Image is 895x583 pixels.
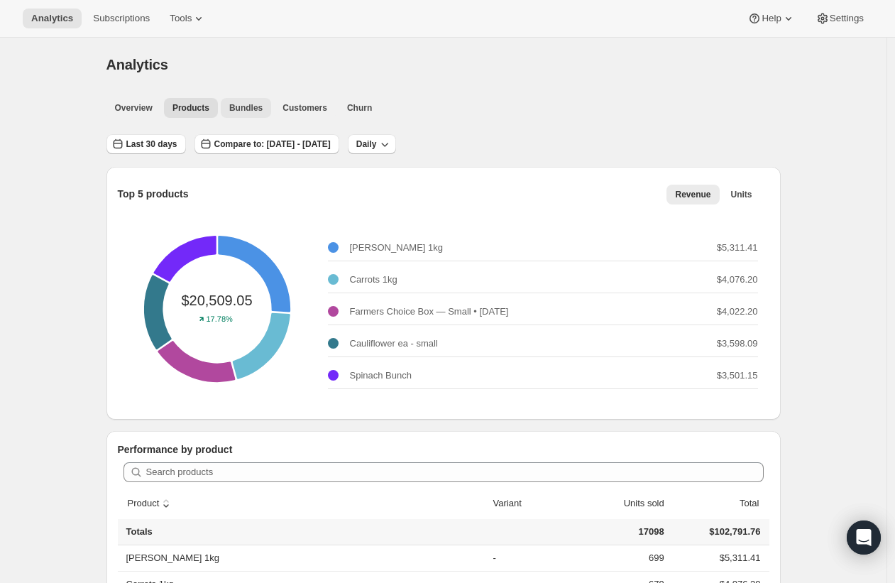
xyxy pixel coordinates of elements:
[350,305,509,319] p: Farmers Choice Box — Small • [DATE]
[194,134,339,154] button: Compare to: [DATE] - [DATE]
[118,442,769,457] p: Performance by product
[348,134,397,154] button: Daily
[350,337,438,351] p: Cauliflower ea - small
[146,462,764,482] input: Search products
[569,545,669,571] td: 699
[118,187,189,201] p: Top 5 products
[717,369,758,383] p: $3,501.15
[23,9,82,28] button: Analytics
[161,9,214,28] button: Tools
[214,138,331,150] span: Compare to: [DATE] - [DATE]
[118,519,489,545] th: Totals
[717,305,758,319] p: $4,022.20
[830,13,864,24] span: Settings
[675,189,710,200] span: Revenue
[350,369,412,383] p: Spinach Bunch
[84,9,158,28] button: Subscriptions
[106,57,168,72] span: Analytics
[282,102,327,114] span: Customers
[118,545,489,571] th: [PERSON_NAME] 1kg
[356,138,377,150] span: Daily
[347,102,372,114] span: Churn
[229,102,263,114] span: Bundles
[126,490,176,517] button: sort ascending byProduct
[115,102,153,114] span: Overview
[170,13,192,24] span: Tools
[350,241,444,255] p: [PERSON_NAME] 1kg
[847,521,881,555] div: Open Intercom Messenger
[491,490,538,517] button: Variant
[669,519,769,545] td: $102,791.76
[93,13,150,24] span: Subscriptions
[723,490,761,517] button: Total
[350,273,397,287] p: Carrots 1kg
[126,138,177,150] span: Last 30 days
[31,13,73,24] span: Analytics
[717,273,758,287] p: $4,076.20
[731,189,752,200] span: Units
[669,545,769,571] td: $5,311.41
[608,490,666,517] button: Units sold
[717,337,758,351] p: $3,598.09
[489,545,569,571] td: -
[569,519,669,545] td: 17098
[172,102,209,114] span: Products
[106,134,186,154] button: Last 30 days
[717,241,758,255] p: $5,311.41
[739,9,803,28] button: Help
[807,9,872,28] button: Settings
[762,13,781,24] span: Help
